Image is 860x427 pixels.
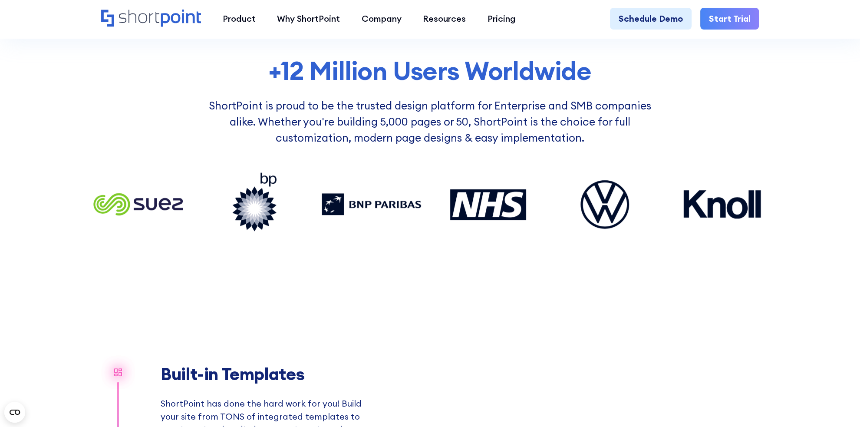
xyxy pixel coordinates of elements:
[212,8,267,30] a: Product
[266,8,351,30] a: Why ShortPoint
[610,8,692,30] a: Schedule Demo
[362,12,402,25] div: Company
[277,12,340,25] div: Why ShortPoint
[86,56,774,85] h2: +12 Million Users Worldwide
[4,402,25,423] button: Open CMP widget
[101,10,201,28] a: Home
[488,12,516,25] div: Pricing
[700,8,759,30] a: Start Trial
[223,12,256,25] div: Product
[207,98,653,146] p: ShortPoint is proud to be the trusted design platform for Enterprise and SMB companies alike. Whe...
[161,364,364,384] h2: Built-in Templates
[477,8,527,30] a: Pricing
[351,8,412,30] a: Company
[423,12,466,25] div: Resources
[412,8,477,30] a: Resources
[704,327,860,427] iframe: Chat Widget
